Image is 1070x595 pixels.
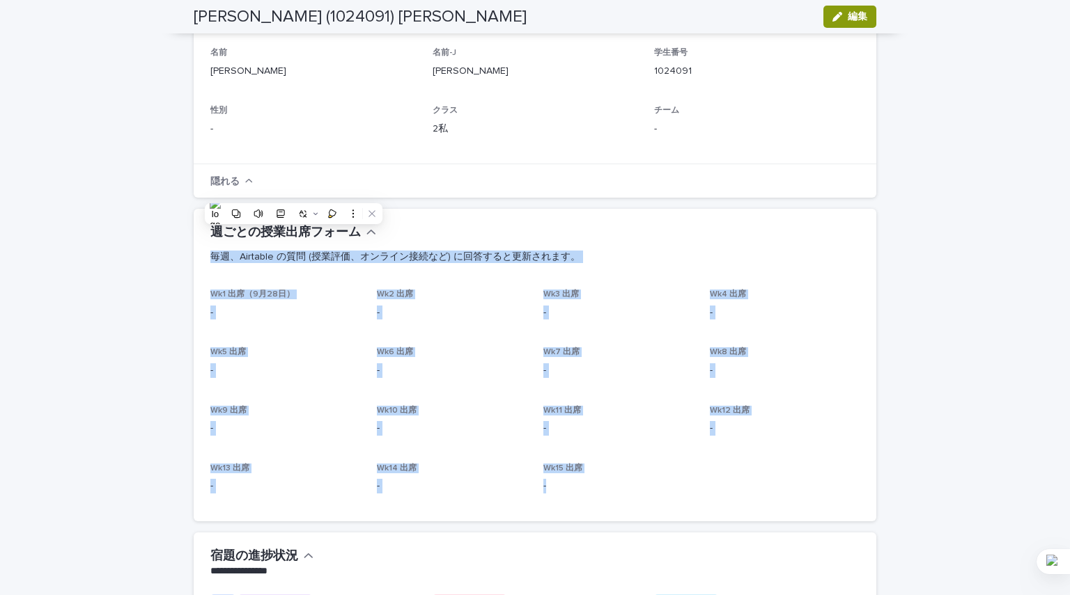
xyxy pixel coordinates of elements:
[194,8,527,25] font: [PERSON_NAME] (1024091) [PERSON_NAME]
[210,66,286,76] font: [PERSON_NAME]
[654,49,688,57] font: 学生番号
[654,106,679,115] font: チーム
[210,549,313,564] button: 宿題の進捗状況
[210,290,295,299] font: Wk1 出席（9月28日）
[377,348,413,356] font: Wk6 出席
[543,365,546,375] font: -
[210,252,580,262] font: 毎週、Airtable の質問 (授業評価、オンライン接続など) に回答すると更新されます。
[823,6,876,28] button: 編集
[433,106,458,115] font: クラス
[543,308,546,317] font: -
[210,464,249,473] font: Wk13 出席
[210,49,227,57] font: 名前
[377,481,380,491] font: -
[210,308,213,317] font: -
[210,225,376,241] button: 週ごとの授業出席フォーム
[654,124,657,134] font: -
[210,365,213,375] font: -
[433,66,509,76] font: [PERSON_NAME]
[210,550,298,562] font: 宿題の進捗状況
[210,406,247,415] font: Wk9 出席
[543,290,579,299] font: Wk3 出席
[710,308,713,317] font: -
[543,464,582,473] font: Wk15 出席
[543,423,546,433] font: -
[654,66,692,76] font: 1024091
[543,481,546,491] font: -
[210,226,361,239] font: 週ごとの授業出席フォーム
[710,348,746,356] font: Wk8 出席
[377,406,417,415] font: Wk10 出席
[210,176,253,187] button: 隠れる
[210,106,227,115] font: 性別
[377,365,380,375] font: -
[710,365,713,375] font: -
[710,423,713,433] font: -
[377,464,417,473] font: Wk14 出席
[210,348,246,356] font: Wk5 出席
[210,423,213,433] font: -
[710,290,746,299] font: Wk4 出席
[433,124,448,134] font: 2私
[210,481,213,491] font: -
[377,423,380,433] font: -
[848,12,867,22] font: 編集
[543,406,581,415] font: Wk11 出席
[377,308,380,317] font: -
[377,290,413,299] font: Wk2 出席
[710,406,750,415] font: Wk12 出席
[433,49,456,57] font: 名前-J
[543,348,580,356] font: Wk7 出席
[210,177,240,187] font: 隠れる
[210,124,213,134] font: -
